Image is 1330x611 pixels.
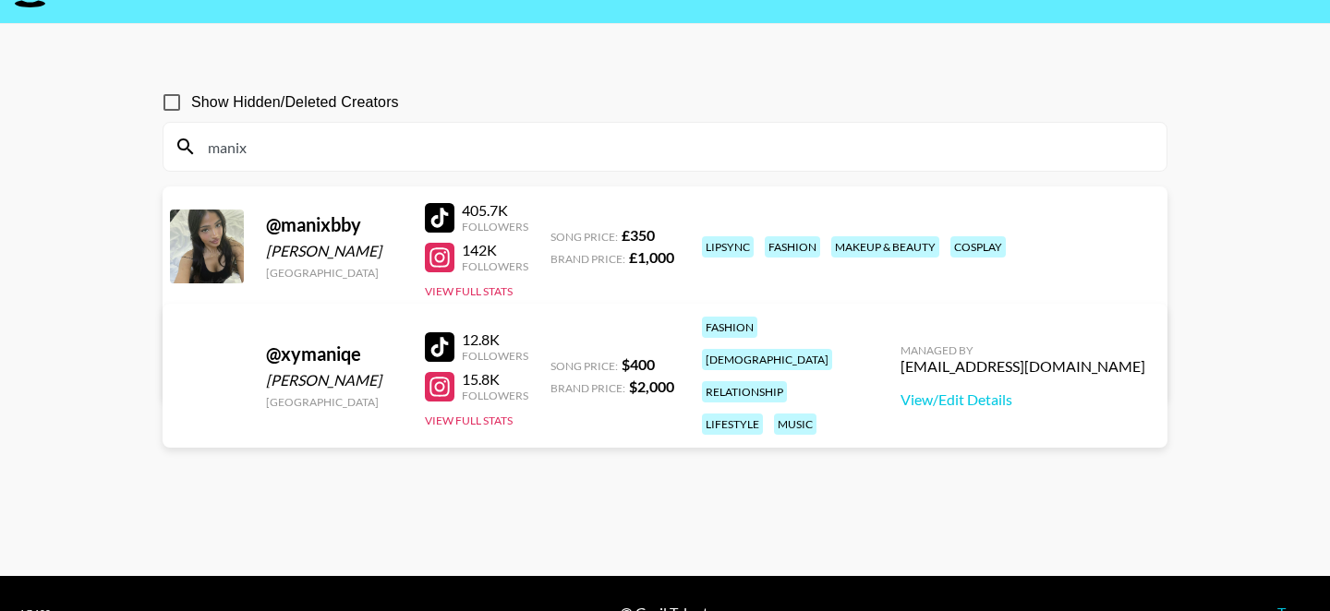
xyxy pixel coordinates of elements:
span: Song Price: [550,230,618,244]
div: [EMAIL_ADDRESS][DOMAIN_NAME] [901,357,1145,376]
strong: $ 400 [622,355,655,373]
span: Brand Price: [550,252,625,266]
div: fashion [702,317,757,338]
div: makeup & beauty [831,236,939,258]
div: [PERSON_NAME] [266,242,403,260]
div: fashion [765,236,820,258]
strong: $ 2,000 [629,377,674,395]
strong: £ 350 [622,226,655,244]
a: View/Edit Details [901,390,1145,409]
div: 405.7K [462,201,528,220]
div: [GEOGRAPHIC_DATA] [266,266,403,280]
div: @ xymaniqe [266,342,403,365]
div: Followers [462,389,528,402]
span: Brand Price: [550,381,625,395]
div: Managed By [901,343,1145,357]
div: 15.8K [462,370,528,389]
button: View Full Stats [425,284,513,298]
div: Followers [462,220,528,234]
input: Search by User Name [197,132,1155,162]
div: relationship [702,381,787,402]
div: [PERSON_NAME] [266,371,403,389]
button: View Full Stats [425,413,513,427]
div: @ manixbby [266,213,403,236]
div: [DEMOGRAPHIC_DATA] [702,349,832,370]
span: Show Hidden/Deleted Creators [191,91,399,114]
strong: £ 1,000 [629,248,674,266]
div: lifestyle [702,413,763,435]
div: Followers [462,259,528,273]
span: Song Price: [550,359,618,373]
div: 142K [462,241,528,259]
div: lipsync [702,236,754,258]
div: Followers [462,349,528,363]
div: cosplay [950,236,1006,258]
div: 12.8K [462,330,528,349]
div: [GEOGRAPHIC_DATA] [266,395,403,409]
div: music [774,413,816,435]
